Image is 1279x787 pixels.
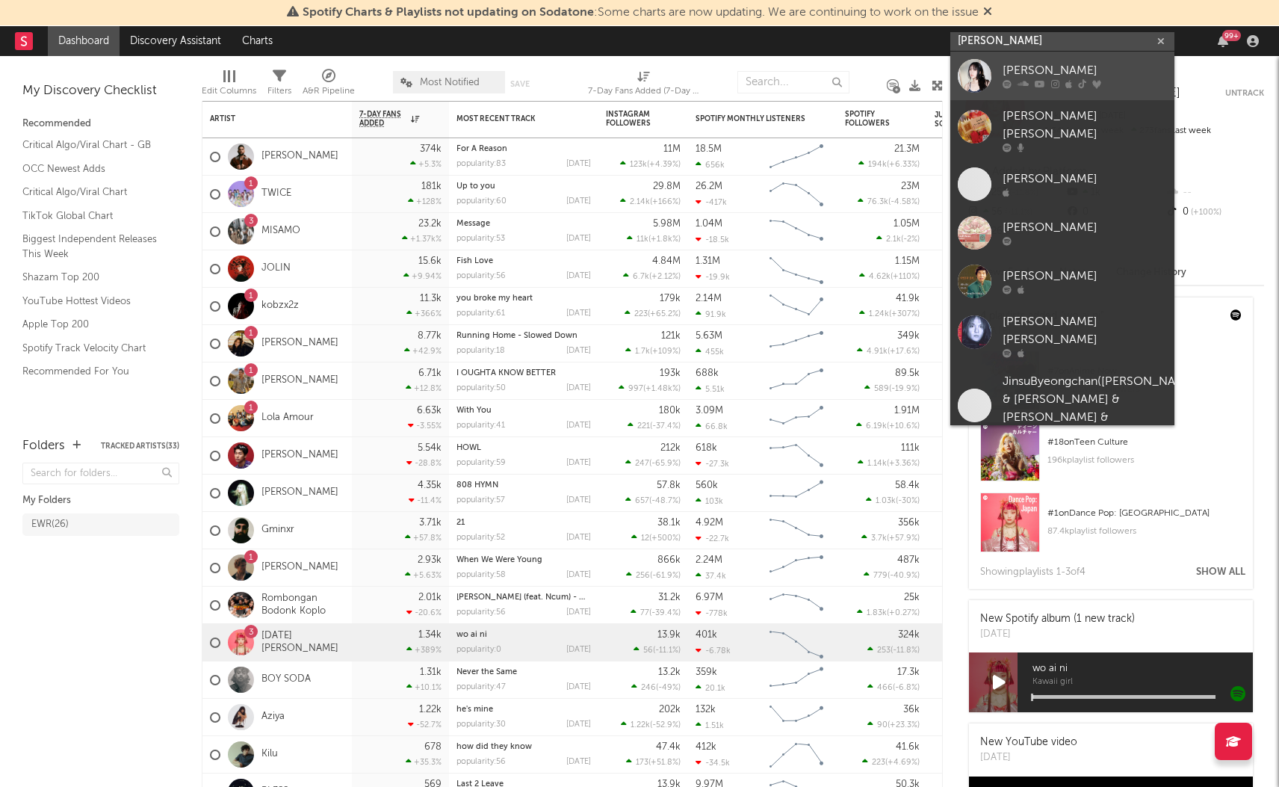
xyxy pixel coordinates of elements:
[261,711,285,723] a: Aziya
[403,271,442,281] div: +9.94 %
[869,273,891,281] span: 4.62k
[22,231,164,262] a: Biggest Independent Releases This Week
[418,555,442,565] div: 2.93k
[950,257,1174,306] a: [PERSON_NAME]
[903,235,917,244] span: -2 %
[866,422,887,430] span: 6.19k
[696,144,722,154] div: 18.5M
[623,271,681,281] div: ( )
[261,300,299,312] a: kobzx2z
[456,294,533,303] a: you broke my heart
[261,449,338,462] a: [PERSON_NAME]
[868,161,887,169] span: 194k
[889,534,917,543] span: +57.9 %
[763,549,830,587] svg: Chart title
[893,273,917,281] span: +110 %
[210,114,322,123] div: Artist
[456,571,506,579] div: popularity: 58
[456,481,498,490] a: 808 HYMN
[261,487,338,499] a: [PERSON_NAME]
[635,460,649,468] span: 247
[456,369,556,377] a: I OUGHTA KNOW BETTER
[650,310,678,318] span: +65.2 %
[651,235,678,244] span: +1.8k %
[950,52,1174,100] a: [PERSON_NAME]
[1003,219,1167,237] div: [PERSON_NAME]
[626,570,681,580] div: ( )
[651,273,678,281] span: +2.12 %
[566,384,591,392] div: [DATE]
[950,100,1174,160] a: [PERSON_NAME] [PERSON_NAME]
[303,82,355,100] div: A&R Pipeline
[649,161,678,169] span: +4.39 %
[566,459,591,467] div: [DATE]
[22,463,179,484] input: Search for folders...
[696,443,717,453] div: 618k
[763,176,830,213] svg: Chart title
[202,82,256,100] div: Edit Columns
[950,32,1174,51] input: Search for artists
[874,385,889,393] span: 589
[625,309,681,318] div: ( )
[1047,522,1242,540] div: 87.4k playlist followers
[408,421,442,430] div: -3.55 %
[635,348,650,356] span: 1.7k
[22,340,164,357] a: Spotify Track Velocity Chart
[641,534,649,543] span: 12
[652,198,678,206] span: +166 %
[456,272,506,280] div: popularity: 56
[658,593,681,602] div: 31.2k
[969,422,1253,493] a: #18onTeen Culture196kplaylist followers
[867,198,888,206] span: 76.3k
[653,219,681,229] div: 5.98M
[889,422,917,430] span: +10.6 %
[410,159,442,169] div: +5.3 %
[420,78,480,87] span: Most Notified
[606,110,658,128] div: Instagram Followers
[763,250,830,288] svg: Chart title
[456,332,577,340] a: Running Home - Slowed Down
[869,310,889,318] span: 1.24k
[261,593,344,618] a: Rombongan Bodonk Koplo
[417,406,442,416] div: 6.63k
[456,332,591,340] div: Running Home - Slowed Down
[456,743,532,751] a: how did they know
[261,150,338,163] a: [PERSON_NAME]
[456,182,495,191] a: Up to you
[895,368,920,378] div: 89.5k
[1165,203,1264,222] div: 0
[456,145,591,153] div: For A Reason
[867,460,887,468] span: 1.14k
[402,234,442,244] div: +1.37k %
[1189,209,1221,217] span: +100 %
[763,138,830,176] svg: Chart title
[894,144,920,154] div: 21.3M
[950,209,1174,257] a: [PERSON_NAME]
[696,256,720,266] div: 1.31M
[866,496,920,505] div: ( )
[627,234,681,244] div: ( )
[566,272,591,280] div: [DATE]
[22,437,65,455] div: Folders
[408,197,442,206] div: +128 %
[876,234,920,244] div: ( )
[696,114,808,123] div: Spotify Monthly Listeners
[845,110,897,128] div: Spotify Followers
[696,384,725,394] div: 5.51k
[635,497,649,505] span: 657
[864,383,920,393] div: ( )
[631,533,681,543] div: ( )
[653,182,681,191] div: 29.8M
[896,294,920,303] div: 41.9k
[421,182,442,191] div: 181k
[202,64,256,107] div: Edit Columns
[858,458,920,468] div: ( )
[261,673,311,686] a: BOY SODA
[696,406,723,416] div: 3.09M
[876,497,896,505] span: 1.03k
[696,219,722,229] div: 1.04M
[890,572,917,580] span: -40.9 %
[696,422,728,431] div: 66.8k
[261,225,300,238] a: MISAMO
[261,188,291,200] a: TWICE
